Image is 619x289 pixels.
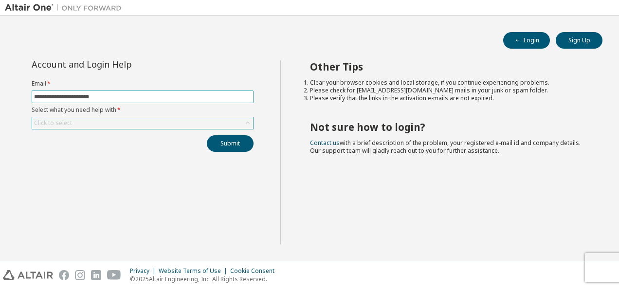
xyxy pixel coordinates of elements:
[503,32,550,49] button: Login
[310,60,585,73] h2: Other Tips
[310,87,585,94] li: Please check for [EMAIL_ADDRESS][DOMAIN_NAME] mails in your junk or spam folder.
[310,79,585,87] li: Clear your browser cookies and local storage, if you continue experiencing problems.
[207,135,254,152] button: Submit
[310,94,585,102] li: Please verify that the links in the activation e-mails are not expired.
[107,270,121,280] img: youtube.svg
[91,270,101,280] img: linkedin.svg
[310,139,340,147] a: Contact us
[230,267,280,275] div: Cookie Consent
[32,106,254,114] label: Select what you need help with
[310,121,585,133] h2: Not sure how to login?
[32,60,209,68] div: Account and Login Help
[5,3,127,13] img: Altair One
[556,32,602,49] button: Sign Up
[130,267,159,275] div: Privacy
[32,80,254,88] label: Email
[130,275,280,283] p: © 2025 Altair Engineering, Inc. All Rights Reserved.
[59,270,69,280] img: facebook.svg
[3,270,53,280] img: altair_logo.svg
[75,270,85,280] img: instagram.svg
[34,119,72,127] div: Click to select
[159,267,230,275] div: Website Terms of Use
[32,117,253,129] div: Click to select
[310,139,581,155] span: with a brief description of the problem, your registered e-mail id and company details. Our suppo...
